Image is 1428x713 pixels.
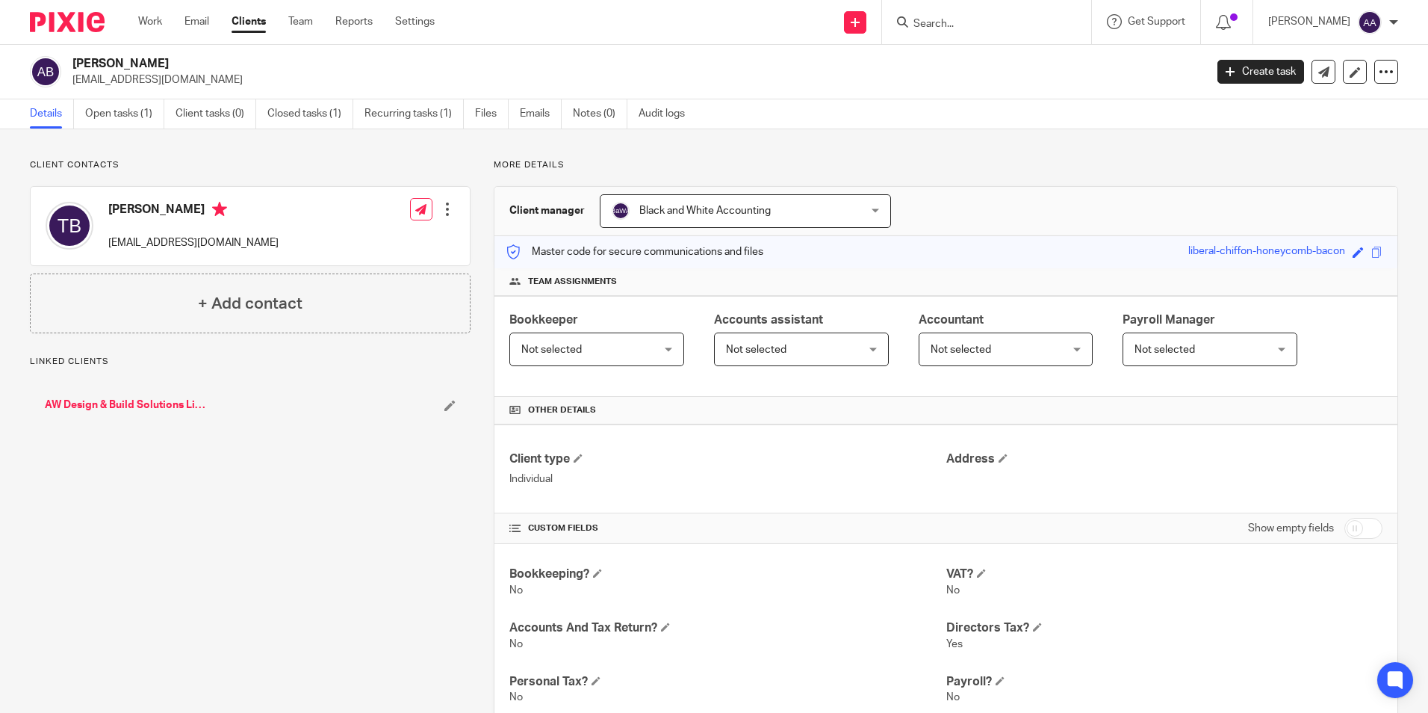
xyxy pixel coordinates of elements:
img: svg%3E [30,56,61,87]
label: Show empty fields [1248,521,1334,536]
p: Individual [509,472,946,487]
span: No [509,585,523,596]
h3: Client manager [509,203,585,218]
a: Closed tasks (1) [267,99,353,129]
span: Accounts assistant [714,314,823,326]
h4: Client type [509,451,946,467]
span: No [946,692,960,703]
p: [EMAIL_ADDRESS][DOMAIN_NAME] [108,235,279,250]
a: Notes (0) [573,99,627,129]
h4: Directors Tax? [946,620,1382,636]
a: Settings [395,14,435,29]
span: Not selected [931,345,991,355]
span: No [509,692,523,703]
span: Get Support [1128,16,1185,27]
span: Other details [528,404,596,416]
a: Client tasks (0) [176,99,256,129]
h4: + Add contact [198,292,302,315]
a: Create task [1217,60,1304,84]
a: Email [184,14,209,29]
span: Accountant [919,314,984,326]
span: Not selected [726,345,786,355]
span: No [946,585,960,596]
a: Recurring tasks (1) [364,99,464,129]
span: Team assignments [528,276,617,288]
img: Pixie [30,12,105,32]
i: Primary [212,202,227,217]
h4: VAT? [946,567,1382,582]
span: Yes [946,639,963,649]
a: Files [475,99,509,129]
a: Audit logs [639,99,696,129]
a: Emails [520,99,562,129]
a: Reports [335,14,373,29]
span: Not selected [521,345,582,355]
a: Work [138,14,162,29]
span: No [509,639,523,649]
span: Payroll Manager [1123,314,1215,326]
a: Details [30,99,74,129]
input: Search [912,18,1046,31]
img: svg%3E [1358,10,1382,34]
div: liberal-chiffon-honeycomb-bacon [1188,244,1345,261]
h4: Accounts And Tax Return? [509,620,946,636]
a: Open tasks (1) [85,99,164,129]
span: Not selected [1134,345,1195,355]
h4: Payroll? [946,674,1382,690]
h4: [PERSON_NAME] [108,202,279,220]
p: [PERSON_NAME] [1268,14,1350,29]
h4: Address [946,451,1382,467]
p: [EMAIL_ADDRESS][DOMAIN_NAME] [72,72,1195,87]
p: More details [494,159,1398,171]
p: Client contacts [30,159,471,171]
a: AW Design & Build Solutions Limited [45,398,209,413]
h4: CUSTOM FIELDS [509,522,946,534]
h4: Personal Tax? [509,674,946,690]
h4: Bookkeeping? [509,567,946,582]
h2: [PERSON_NAME] [72,56,970,72]
a: Team [288,14,313,29]
span: Bookkeeper [509,314,578,326]
a: Clients [232,14,266,29]
span: Black and White Accounting [639,206,771,216]
p: Master code for secure communications and files [506,244,763,259]
img: svg%3E [46,202,93,250]
p: Linked clients [30,356,471,368]
img: svg%3E [612,202,630,220]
